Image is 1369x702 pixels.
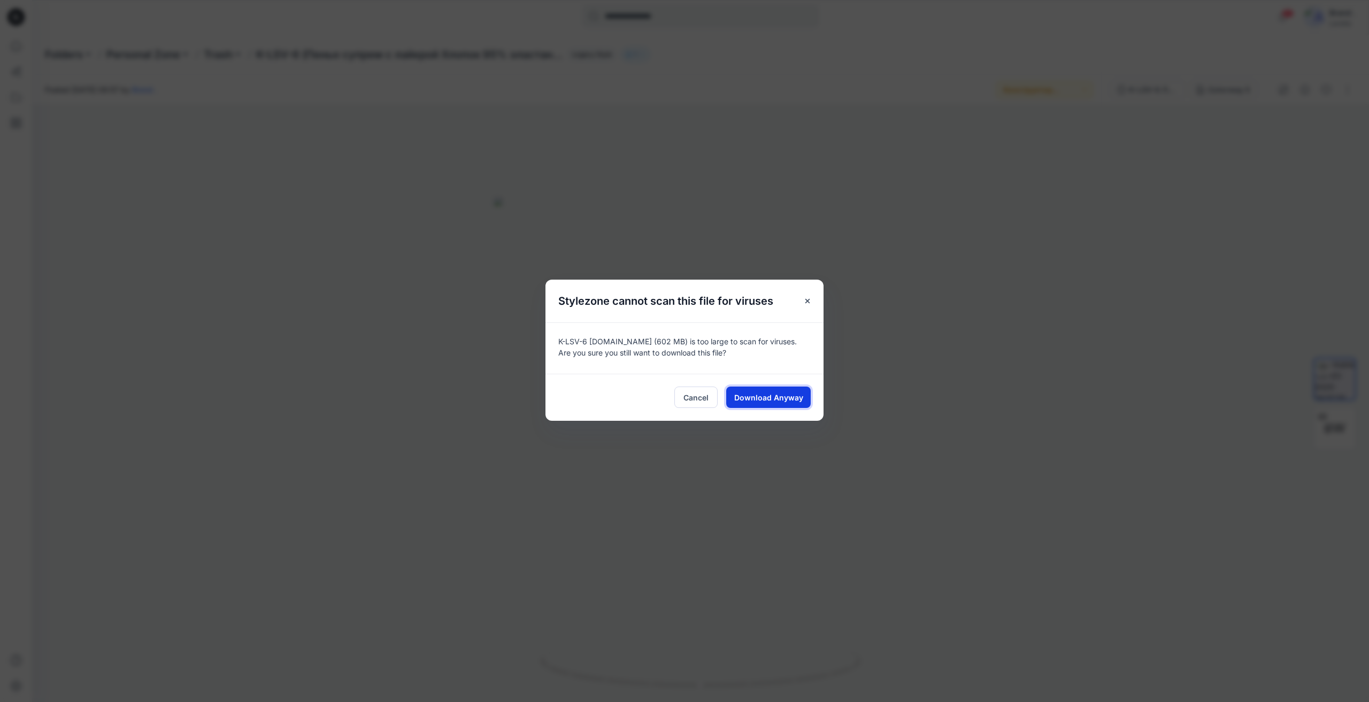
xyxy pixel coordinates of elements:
[545,280,786,322] h5: Stylezone cannot scan this file for viruses
[798,291,817,311] button: Close
[545,322,824,374] div: K-LSV-6 [DOMAIN_NAME] (602 MB) is too large to scan for viruses. Are you sure you still want to d...
[674,387,718,408] button: Cancel
[726,387,811,408] button: Download Anyway
[683,392,709,403] span: Cancel
[734,392,803,403] span: Download Anyway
